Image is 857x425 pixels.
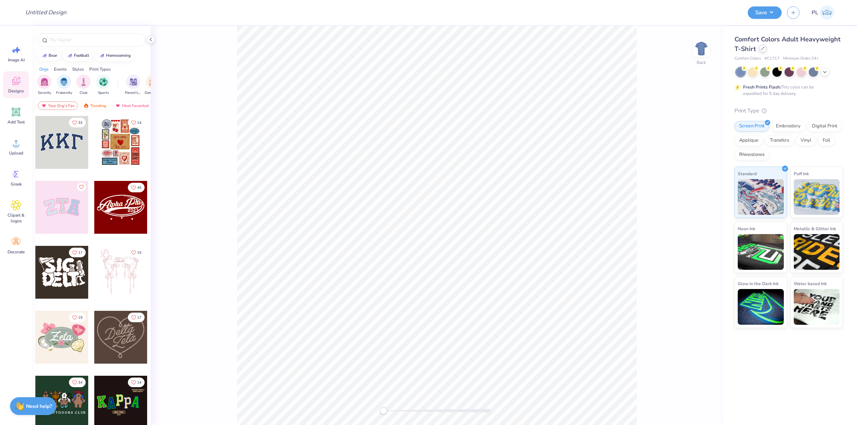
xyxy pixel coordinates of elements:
img: Fraternity Image [60,78,68,86]
button: Like [128,118,145,127]
img: Glow in the Dark Ink [738,289,784,325]
button: Like [128,183,145,192]
button: football [63,50,92,61]
button: filter button [56,75,72,96]
span: Minimum Order: 24 + [783,56,819,62]
div: Styles [72,66,84,72]
span: 17 [78,251,82,254]
div: Vinyl [796,135,816,146]
button: Like [69,118,86,127]
button: Like [128,248,145,257]
img: Standard [738,179,784,215]
img: Sorority Image [40,78,49,86]
span: 14 [137,121,141,125]
span: Parent's Weekend [125,90,141,96]
div: bear [49,54,57,57]
button: filter button [125,75,141,96]
a: PL [808,5,837,20]
button: Like [69,313,86,322]
span: Image AI [8,57,25,63]
span: Metallic & Glitter Ink [794,225,836,232]
button: filter button [145,75,161,96]
img: most_fav.gif [115,103,121,108]
span: 17 [137,316,141,319]
span: Comfort Colors [735,56,761,62]
img: trend_line.gif [41,54,47,58]
img: Parent's Weekend Image [129,78,137,86]
span: Club [80,90,87,96]
span: 45 [137,186,141,189]
span: Water based Ink [794,280,827,287]
span: Decorate [7,249,25,255]
button: Like [69,248,86,257]
div: football [74,54,89,57]
input: Try "Alpha" [49,36,141,44]
img: Game Day Image [149,78,157,86]
button: filter button [76,75,91,96]
span: Designs [8,88,24,94]
span: Upload [9,150,23,156]
span: 14 [137,381,141,384]
span: Standard [738,170,757,177]
div: homecoming [106,54,131,57]
span: 34 [78,381,82,384]
div: Print Types [89,66,111,72]
img: Sports Image [99,78,107,86]
span: Neon Ink [738,225,755,232]
div: filter for Sports [96,75,110,96]
button: Save [748,6,782,19]
div: Back [697,59,706,66]
span: Clipart & logos [4,212,28,224]
img: trend_line.gif [67,54,72,58]
img: Club Image [80,78,87,86]
div: Rhinestones [735,150,769,160]
span: Puff Ink [794,170,809,177]
img: Back [694,41,708,56]
button: filter button [37,75,51,96]
button: Like [77,183,86,191]
img: Pamela Lois Reyes [820,5,834,20]
button: filter button [96,75,110,96]
div: Applique [735,135,763,146]
span: Sports [98,90,109,96]
div: Embroidery [771,121,805,132]
img: Neon Ink [738,234,784,270]
span: Sorority [38,90,51,96]
span: Greek [11,181,22,187]
img: Metallic & Glitter Ink [794,234,840,270]
strong: Need help? [26,403,52,410]
strong: Fresh Prints Flash: [743,84,781,90]
div: filter for Parent's Weekend [125,75,141,96]
span: 19 [78,316,82,319]
button: homecoming [95,50,134,61]
span: Fraternity [56,90,72,96]
img: Water based Ink [794,289,840,325]
div: This color can be expedited for 5 day delivery. [743,84,831,97]
div: Print Type [735,107,843,115]
div: Foil [818,135,835,146]
div: Accessibility label [380,407,387,414]
img: most_fav.gif [41,103,47,108]
button: Like [128,378,145,387]
span: Comfort Colors Adult Heavyweight T-Shirt [735,35,841,53]
button: Like [128,313,145,322]
div: filter for Club [76,75,91,96]
div: Your Org's Fav [38,101,78,110]
input: Untitled Design [20,5,72,20]
div: Events [54,66,67,72]
button: Like [69,378,86,387]
span: Glow in the Dark Ink [738,280,778,287]
div: Most Favorited [112,101,152,110]
img: trend_line.gif [99,54,105,58]
div: Screen Print [735,121,769,132]
div: filter for Sorority [37,75,51,96]
span: # C1717 [765,56,780,62]
span: 15 [137,251,141,254]
button: bear [37,50,60,61]
div: filter for Game Day [145,75,161,96]
span: PL [812,9,818,17]
div: Digital Print [807,121,842,132]
span: 33 [78,121,82,125]
span: Add Text [7,119,25,125]
div: Trending [80,101,110,110]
